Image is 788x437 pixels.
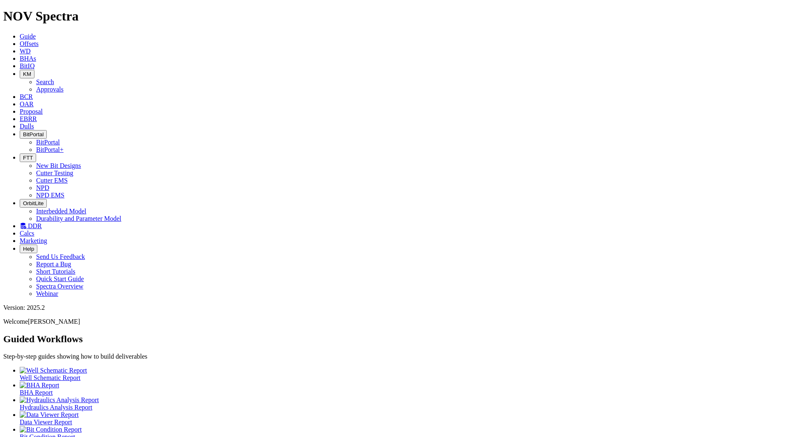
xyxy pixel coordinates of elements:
[23,155,33,161] span: FTT
[3,353,785,360] p: Step-by-step guides showing how to build deliverables
[20,130,47,139] button: BitPortal
[23,246,34,252] span: Help
[20,101,34,108] a: OAR
[3,318,785,325] p: Welcome
[36,253,85,260] a: Send Us Feedback
[20,367,785,381] a: Well Schematic Report Well Schematic Report
[20,426,82,433] img: Bit Condition Report
[36,261,71,268] a: Report a Bug
[20,123,34,130] a: Dulls
[23,71,31,77] span: KM
[20,245,37,253] button: Help
[20,40,39,47] a: Offsets
[20,367,87,374] img: Well Schematic Report
[23,200,44,206] span: OrbitLite
[36,169,73,176] a: Cutter Testing
[20,33,36,40] a: Guide
[3,334,785,345] h2: Guided Workflows
[20,396,785,411] a: Hydraulics Analysis Report Hydraulics Analysis Report
[28,318,80,325] span: [PERSON_NAME]
[3,304,785,311] div: Version: 2025.2
[36,208,86,215] a: Interbedded Model
[20,374,80,381] span: Well Schematic Report
[36,162,81,169] a: New Bit Designs
[20,222,42,229] a: DDR
[20,389,53,396] span: BHA Report
[23,131,44,137] span: BitPortal
[20,48,31,55] a: WD
[20,55,36,62] a: BHAs
[20,404,92,411] span: Hydraulics Analysis Report
[28,222,42,229] span: DDR
[20,153,36,162] button: FTT
[20,237,47,244] a: Marketing
[20,62,34,69] a: BitIQ
[36,268,76,275] a: Short Tutorials
[36,290,58,297] a: Webinar
[3,9,785,24] h1: NOV Spectra
[20,419,72,426] span: Data Viewer Report
[36,86,64,93] a: Approvals
[36,184,49,191] a: NPD
[36,275,84,282] a: Quick Start Guide
[20,411,785,426] a: Data Viewer Report Data Viewer Report
[20,199,47,208] button: OrbitLite
[36,192,64,199] a: NPD EMS
[20,396,99,404] img: Hydraulics Analysis Report
[36,139,60,146] a: BitPortal
[36,215,121,222] a: Durability and Parameter Model
[20,382,785,396] a: BHA Report BHA Report
[36,78,54,85] a: Search
[36,283,83,290] a: Spectra Overview
[20,93,33,100] a: BCR
[36,177,68,184] a: Cutter EMS
[36,146,64,153] a: BitPortal+
[20,382,59,389] img: BHA Report
[20,115,37,122] a: EBRR
[20,411,79,419] img: Data Viewer Report
[20,70,34,78] button: KM
[20,108,43,115] a: Proposal
[20,230,34,237] a: Calcs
